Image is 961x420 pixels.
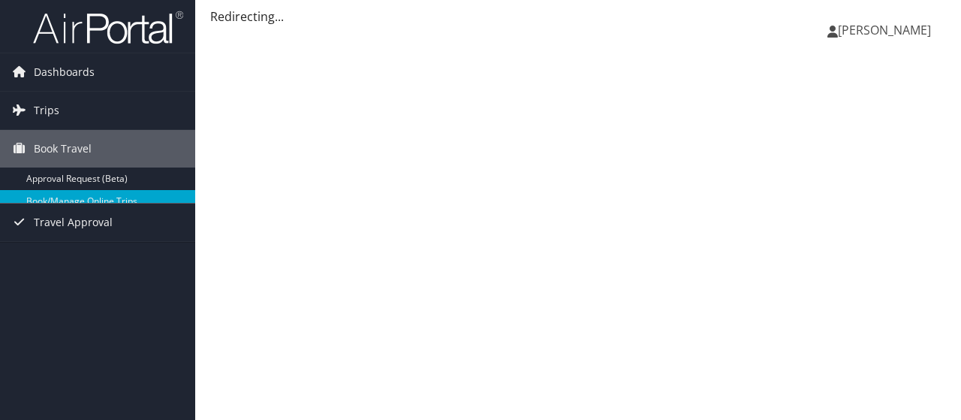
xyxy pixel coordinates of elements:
div: Redirecting... [210,8,946,26]
span: Dashboards [34,53,95,91]
span: [PERSON_NAME] [838,22,931,38]
span: Travel Approval [34,204,113,241]
span: Book Travel [34,130,92,168]
span: Trips [34,92,59,129]
img: airportal-logo.png [33,10,183,45]
a: [PERSON_NAME] [827,8,946,53]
